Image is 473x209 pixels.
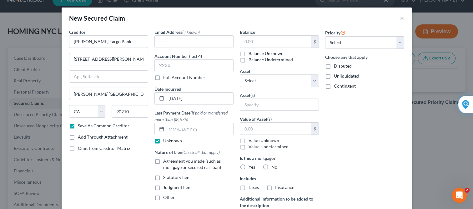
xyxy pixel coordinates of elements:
label: Full Account Number [163,74,205,81]
input: XXXX [154,59,234,72]
input: Enter address... [69,53,148,65]
span: (Check all that apply) [182,150,220,155]
span: Taxes [249,185,259,190]
span: No [271,164,277,170]
input: Specify... [240,99,319,111]
input: 0.00 [240,123,311,135]
span: Statutory lien [163,175,189,180]
label: Add Through Attachment [78,134,128,140]
label: Value Undetermined [249,144,289,150]
input: MM/DD/YYYY [166,123,233,135]
span: 2 [465,188,470,193]
label: Unknown [163,138,182,144]
span: Insurance [275,185,294,190]
input: -- [155,36,233,48]
span: Unliquidated [334,73,359,79]
label: Value of Asset(s) [240,116,272,122]
input: Enter city... [69,88,148,100]
label: Value Unknown [249,137,279,144]
div: New Secured Claim [69,14,125,23]
span: Disputed [334,63,352,69]
span: Omit from Creditor Matrix [78,145,130,151]
label: Balance [240,29,255,35]
iframe: Intercom live chat [452,188,467,203]
span: Yes [249,164,255,170]
input: Search creditor by name... [69,35,148,48]
span: Asset [240,69,250,74]
label: Includes [240,175,319,182]
input: MM/DD/YYYY [166,93,233,104]
span: Contingent [334,83,356,89]
label: Balance Unknown [249,50,284,57]
label: Priority [325,29,345,36]
label: Account Number (last 4) [154,53,202,59]
label: Balance Undetermined [249,57,293,63]
label: Save As Common Creditor [78,123,129,129]
label: Asset(s) [240,92,255,99]
div: $ [311,36,319,48]
span: Creditor [69,29,86,35]
span: Agreement you made (such as mortgage or secured car loan) [163,158,221,170]
label: Last Payment Date [154,110,234,123]
label: Is this a mortgage? [240,155,319,161]
button: × [400,14,404,22]
label: Additional information to be added to the description [240,196,319,209]
label: Email Address [154,29,200,35]
span: Other [163,195,175,200]
input: Enter zip... [112,105,148,118]
label: Choose any that apply [325,54,404,60]
label: Date Incurred [154,86,181,92]
label: Nature of Lien [154,149,220,155]
span: Judgment lien [163,185,190,190]
span: (If paid or transferred more than $8,575) [154,110,228,122]
div: $ [311,123,319,135]
input: Apt, Suite, etc... [69,71,148,83]
span: (if known) [182,29,200,35]
input: 0.00 [240,36,311,48]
